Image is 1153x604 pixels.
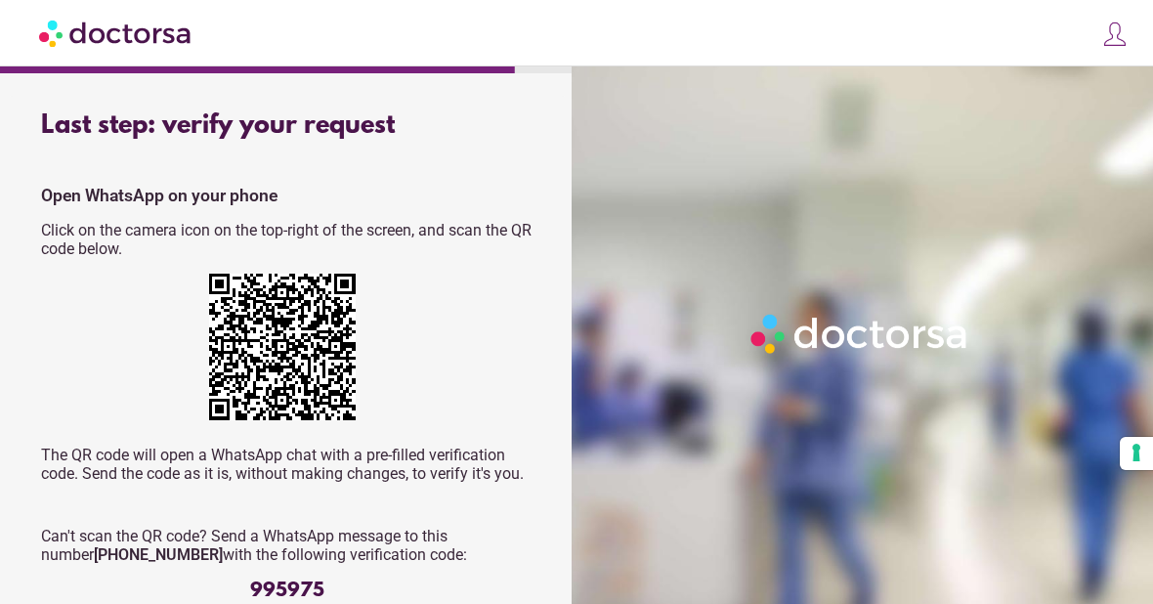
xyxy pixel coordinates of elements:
p: The QR code will open a WhatsApp chat with a pre-filled verification code. Send the code as it is... [41,446,534,483]
div: Last step: verify your request [41,111,534,141]
div: 995975 [41,580,534,602]
strong: [PHONE_NUMBER] [94,545,223,564]
button: Your consent preferences for tracking technologies [1120,437,1153,470]
strong: Open WhatsApp on your phone [41,186,278,205]
img: Logo-Doctorsa-trans-White-partial-flat.png [745,308,975,360]
div: https://wa.me/+12673231263?text=My+request+verification+code+is+995975 [209,274,365,430]
img: icons8-customer-100.png [1101,21,1129,48]
img: bg5d6DGIQAAAABJRU5ErkJggg== [209,274,356,420]
p: Click on the camera icon on the top-right of the screen, and scan the QR code below. [41,221,534,258]
img: Doctorsa.com [39,11,193,55]
p: Can't scan the QR code? Send a WhatsApp message to this number with the following verification code: [41,527,534,564]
